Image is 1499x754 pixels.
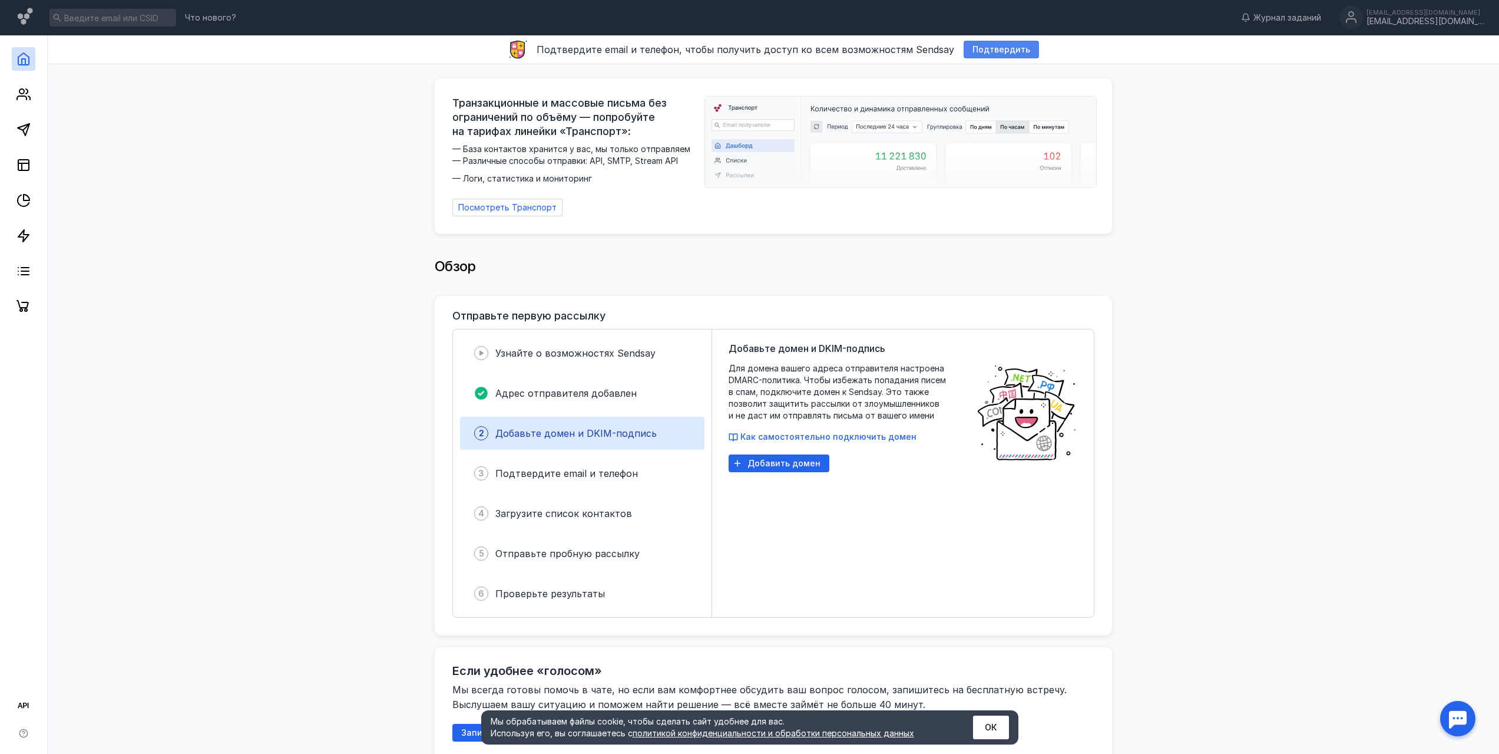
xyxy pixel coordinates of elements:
a: Что нового? [179,14,242,22]
span: Подтвердите email и телефон [495,467,638,479]
span: Проверьте результаты [495,588,605,600]
span: Записаться на онлайн-встречу [461,728,597,738]
span: 5 [479,548,484,559]
a: Записаться на онлайн-встречу [452,727,606,737]
span: Подтвердите email и телефон, чтобы получить доступ ко всем возможностям Sendsay [537,44,954,55]
button: Как самостоятельно подключить домен [729,431,916,443]
a: политикой конфиденциальности и обработки персональных данных [633,728,914,738]
span: Добавьте домен и DKIM-подпись [729,341,885,355]
img: dashboard-transport-banner [705,97,1096,187]
span: Добавьте домен и DKIM-подпись [495,427,657,439]
span: 6 [478,588,484,600]
a: Посмотреть Транспорт [452,199,562,216]
span: Посмотреть Транспорт [458,203,557,213]
span: Для домена вашего адреса отправителя настроена DMARC-политика. Чтобы избежать попадания писем в с... [729,363,964,422]
span: Адрес отправителя добавлен [495,387,637,399]
h3: Отправьте первую рассылку [452,310,605,322]
button: ОК [973,716,1009,739]
span: Мы всегда готовы помочь в чате, но если вам комфортнее обсудить ваш вопрос голосом, запишитесь на... [452,684,1070,710]
span: Загрузите список контактов [495,508,632,519]
span: Добавить домен [747,459,820,469]
button: Добавить домен [729,455,829,472]
span: Как самостоятельно подключить домен [740,432,916,442]
span: — База контактов хранится у вас, мы только отправляем — Различные способы отправки: API, SMTP, St... [452,143,697,185]
span: 2 [479,427,484,439]
button: Подтвердить [964,41,1039,58]
span: Подтвердить [972,45,1030,55]
span: Обзор [435,258,476,275]
input: Введите email или CSID [49,9,176,27]
span: 3 [478,467,484,479]
button: Записаться на онлайн-встречу [452,724,606,742]
div: [EMAIL_ADDRESS][DOMAIN_NAME] [1366,9,1484,16]
div: [EMAIL_ADDRESS][DOMAIN_NAME] [1366,17,1484,27]
span: Журнал заданий [1253,12,1321,24]
span: Транзакционные и массовые письма без ограничений по объёму — попробуйте на тарифах линейки «Транс... [452,96,697,139]
span: Отправьте пробную рассылку [495,548,640,559]
h2: Если удобнее «голосом» [452,664,602,678]
a: Журнал заданий [1235,12,1327,24]
span: Узнайте о возможностях Sendsay [495,347,656,359]
span: Что нового? [185,14,236,22]
div: Мы обрабатываем файлы cookie, чтобы сделать сайт удобнее для вас. Используя его, вы соглашаетесь c [491,716,944,739]
span: 4 [478,508,484,519]
img: poster [976,363,1077,463]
